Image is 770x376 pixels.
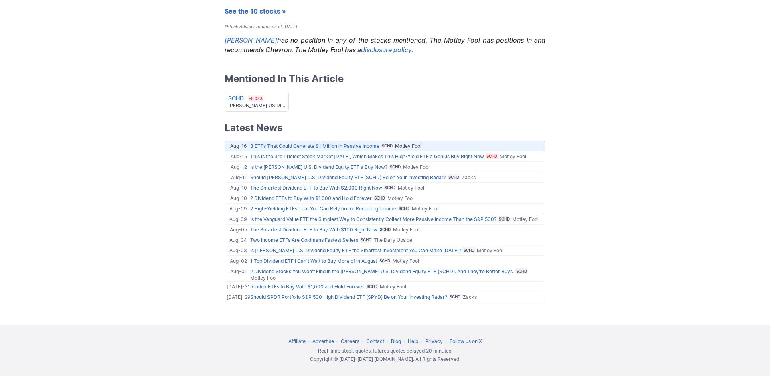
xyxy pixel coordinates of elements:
a: SCHD [378,257,391,264]
a: Privacy [425,338,443,344]
td: Aug-02 [225,255,249,266]
a: SCHD [379,226,392,233]
span: SCHD [516,269,527,273]
td: Aug-10 [225,193,249,203]
span: Motley Fool [403,164,430,170]
td: Aug-04 [225,235,249,245]
a: SCHD [365,283,379,290]
a: disclosure policy [361,46,411,54]
span: SCHD [374,196,385,200]
a: 2 High-Yielding ETFs That You Can Rely on for Recurring Income [250,206,396,212]
a: SCHD [381,143,394,149]
a: Follow us on X [450,338,482,344]
div: SCHD [228,94,244,102]
a: Blog [391,338,401,344]
span: Motley Fool [393,258,419,264]
td: Aug-03 [225,245,249,255]
a: Should [PERSON_NAME] U.S. Dividend Equity ETF (SCHD) Be on Your Investing Radar? [250,174,446,180]
a: Should SPDR Portfolio S&P 500 High Dividend ETF (SPYD) Be on Your Investing Radar? [250,294,447,300]
td: [DATE]-31 [225,281,249,292]
td: Aug-15 [225,151,249,161]
span: Motley Fool [395,143,421,149]
span: SCHD [385,186,395,190]
a: 3 ETFs That Could Generate $1 Million in Passive Income [250,143,379,149]
td: Aug-05 [225,224,249,235]
span: SCHD [361,238,371,242]
td: Aug-12 [225,161,249,172]
a: SCHD [498,216,511,222]
h2: Latest News [225,121,545,134]
a: See the 10 stocks » [225,7,286,15]
a: Careers [341,338,359,344]
span: Motley Fool [512,216,539,222]
a: [PERSON_NAME] [225,36,277,44]
a: This Is the 3rd Priciest Stock Market [DATE], Which Makes This High-Yield ETF a Genius Buy Right Now [250,153,484,159]
span: Motley Fool [477,247,503,253]
td: Aug-16 [225,141,249,151]
span: • [307,338,311,344]
td: Aug-09 [225,214,249,224]
a: 1 Top Dividend ETF I Can't Wait to Buy More of in August [250,258,377,264]
a: SCHD [515,268,528,274]
span: SCHD [486,154,497,158]
div: [PERSON_NAME] US Dividend Equity ETF [228,102,285,109]
span: Zacks [462,174,476,180]
span: SCHD [464,248,474,252]
span: • [361,338,365,344]
span: Motley Fool [398,185,424,191]
td: [DATE]-29 [225,292,249,302]
span: • [419,338,424,344]
em: has no position in any of the stocks mentioned. The Motley Fool has positions in and recommends C... [225,36,545,54]
a: SCHD [462,247,476,253]
a: 2 Dividend Stocks You Won't Find in the [PERSON_NAME] U.S. Dividend Equity ETF (SCHD). And They'r... [250,268,514,274]
a: The Smartest Dividend ETF to Buy With $100 Right Now [250,227,377,233]
a: SCHD [397,205,411,212]
td: Aug-10 [225,182,249,193]
span: *Stock Advisor returns as of [DATE] [225,24,297,29]
span: SCHD [448,175,459,179]
a: Is the [PERSON_NAME] U.S. Dividend Equity ETF a Buy Now? [250,164,387,170]
span: The Daily Upside [374,237,412,243]
a: Is [PERSON_NAME] U.S. Dividend Equity ETF the Smartest Investment You Can Make [DATE]? [250,247,461,253]
span: SCHD [382,144,393,148]
span: Motley Fool [250,275,277,281]
a: SCHD [359,237,373,243]
a: Is the Vanguard Value ETF the Simplest Way to Consistently Collect More Passive Income Than the S... [250,216,496,222]
span: Motley Fool [412,206,438,212]
span: SCHD [379,259,390,263]
span: Zacks [463,294,477,300]
span: Motley Fool [380,284,406,290]
h2: Mentioned In This Article [225,72,545,85]
a: Help [408,338,418,344]
a: Contact [366,338,384,344]
a: 2 Dividend ETFs to Buy With $1,000 and Hold Forever [250,195,372,201]
a: Affiliate [288,338,306,344]
span: SCHD [390,165,401,169]
a: SCHD -0.07% [PERSON_NAME] US Dividend Equity ETF [225,92,289,112]
a: SCHD [373,195,386,201]
span: Motley Fool [387,195,414,201]
a: Advertise [312,338,334,344]
a: SCHD [389,163,402,170]
span: SCHD [499,217,510,221]
a: SCHD [383,184,397,191]
span: • [385,338,390,344]
a: The Smartest Dividend ETF to Buy With $2,000 Right Now [250,185,382,191]
span: SCHD [450,295,460,299]
span: SCHD [367,284,377,288]
span: • [444,338,448,344]
a: SCHD [448,294,462,300]
a: SCHD [485,153,498,159]
a: SCHD [447,174,460,180]
span: SCHD [399,206,409,210]
a: Two Income ETFs Are Goldmans Fastest Sellers [250,237,358,243]
td: Aug-11 [225,172,249,182]
a: 5 Index ETFs to Buy With $1,000 and Hold Forever [250,284,364,290]
div: -0.07% [248,95,264,102]
span: SCHD [380,227,391,231]
td: Aug-01 [225,266,249,281]
td: Aug-09 [225,203,249,214]
span: Motley Fool [500,153,526,159]
span: • [402,338,407,344]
